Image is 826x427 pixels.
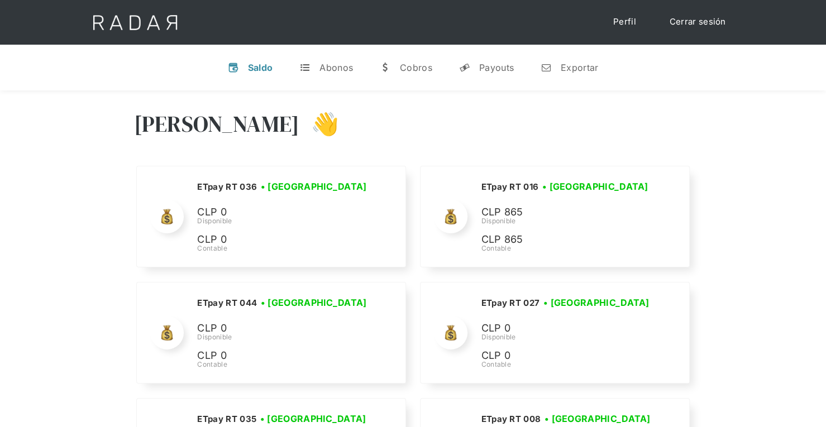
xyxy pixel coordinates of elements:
[481,414,541,425] h2: ETpay RT 008
[228,62,239,73] div: v
[481,181,538,193] h2: ETpay RT 016
[481,359,653,370] div: Contable
[400,62,432,73] div: Cobros
[459,62,470,73] div: y
[134,110,300,138] h3: [PERSON_NAME]
[197,348,365,364] p: CLP 0
[261,180,367,193] h3: • [GEOGRAPHIC_DATA]
[299,110,338,138] h3: 👋
[197,181,257,193] h2: ETpay RT 036
[481,320,648,337] p: CLP 0
[197,414,256,425] h2: ETpay RT 035
[197,232,365,248] p: CLP 0
[545,412,651,425] h3: • [GEOGRAPHIC_DATA]
[602,11,647,33] a: Perfil
[561,62,598,73] div: Exportar
[261,296,367,309] h3: • [GEOGRAPHIC_DATA]
[541,62,552,73] div: n
[481,204,648,220] p: CLP 865
[481,216,652,226] div: Disponible
[481,232,648,248] p: CLP 865
[479,62,514,73] div: Payouts
[197,359,370,370] div: Contable
[260,412,366,425] h3: • [GEOGRAPHIC_DATA]
[299,62,311,73] div: t
[197,298,257,309] h2: ETpay RT 044
[658,11,737,33] a: Cerrar sesión
[481,348,648,364] p: CLP 0
[481,298,539,309] h2: ETpay RT 027
[380,62,391,73] div: w
[542,180,648,193] h3: • [GEOGRAPHIC_DATA]
[543,296,650,309] h3: • [GEOGRAPHIC_DATA]
[197,243,370,253] div: Contable
[248,62,273,73] div: Saldo
[197,216,370,226] div: Disponible
[197,204,365,220] p: CLP 0
[481,332,653,342] div: Disponible
[481,243,652,253] div: Contable
[197,320,365,337] p: CLP 0
[319,62,353,73] div: Abonos
[197,332,370,342] div: Disponible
